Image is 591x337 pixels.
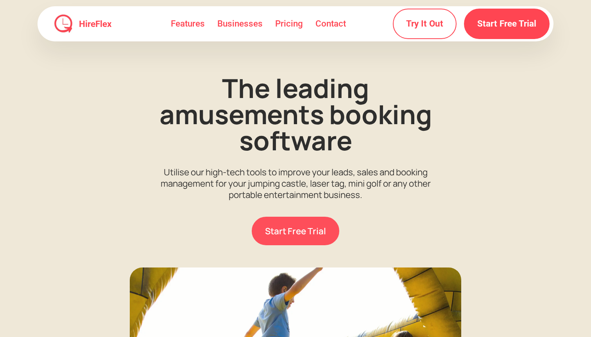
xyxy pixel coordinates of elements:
[73,20,115,28] a: HireFlex
[159,70,432,158] strong: The leading amusements booking software
[309,11,352,37] a: Contact
[269,11,309,37] a: Pricing
[464,9,550,39] a: Start Free Trial
[252,217,339,245] a: Start Free Trial
[165,11,211,37] a: Features
[393,9,457,39] a: Try It Out
[54,14,73,33] img: HireFlex Logo
[211,11,269,37] a: Businesses
[145,166,446,200] p: Utilise our high-tech tools to improve your leads, sales and booking management for your jumping ...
